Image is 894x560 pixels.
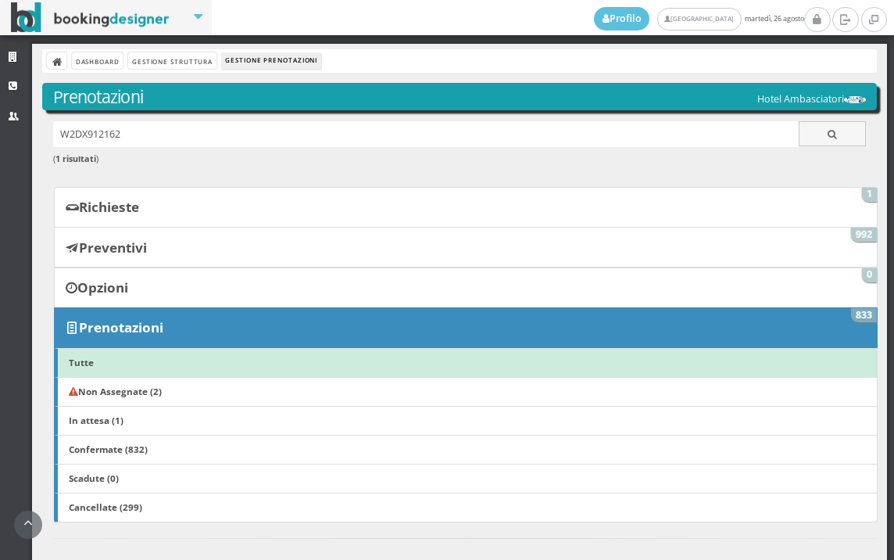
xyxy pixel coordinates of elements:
a: [GEOGRAPHIC_DATA] [657,8,741,31]
b: Scadute (0) [69,472,119,484]
h3: Prenotazioni [53,87,867,107]
a: Profilo [594,7,650,31]
b: Tutte [69,356,94,368]
a: In attesa (1) [54,406,878,436]
b: 1 risultati [55,153,96,164]
a: Cancellate (299) [54,493,878,522]
span: 992 [851,228,878,242]
a: Gestione Struttura [128,52,216,69]
img: 29cdc84380f711ecb0a10a069e529790.png [844,96,866,103]
h6: ( ) [53,154,867,164]
img: BookingDesigner.com [11,2,170,33]
h5: Hotel Ambasciatori [757,93,866,105]
a: Confermate (832) [54,435,878,465]
a: Preventivi 992 [54,227,878,267]
span: martedì, 26 agosto [594,7,804,31]
a: Non Assegnate (2) [54,377,878,407]
b: In attesa (1) [69,414,123,426]
a: Richieste 1 [54,187,878,228]
li: Gestione Prenotazioni [222,52,321,70]
a: Prenotazioni 833 [54,307,878,348]
a: Scadute (0) [54,464,878,494]
a: Tutte [54,348,878,378]
input: Ricerca cliente - (inserisci il codice, il nome, il cognome, il numero di telefono o la mail) [53,121,799,147]
b: Non Assegnate (2) [69,385,162,397]
span: 0 [862,268,878,282]
b: Cancellate (299) [69,501,142,513]
span: 1 [862,188,878,202]
a: Dashboard [72,52,123,69]
b: Preventivi [79,239,147,257]
b: Richieste [79,198,139,216]
b: Opzioni [77,278,128,296]
b: Prenotazioni [79,318,163,336]
b: Confermate (832) [69,443,148,455]
a: Opzioni 0 [54,267,878,308]
span: 833 [851,308,878,322]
